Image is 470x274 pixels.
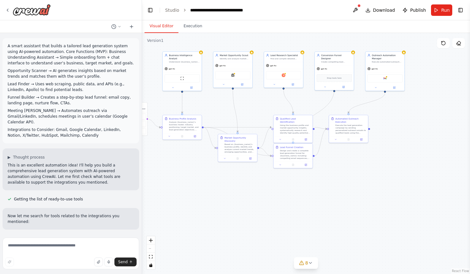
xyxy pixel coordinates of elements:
[347,93,387,113] g: Edge from d68576af-75c7-41cf-9471-b81908fc1211 to d285a191-0671-4dc5-aa8b-f066579a9f7b
[372,61,402,63] div: Execute automated outreach campaigns for {business_name} via email and manage meeting scheduling,...
[280,124,311,134] div: Using the business profile and market opportunity insights, systematically research and identify ...
[94,258,103,266] button: Upload files
[300,138,311,141] button: Open in side panel
[315,126,327,130] g: Edge from 8e5417e9-4a42-4637-bb4d-3f0bb830d723 to d285a191-0671-4dc5-aa8b-f066579a9f7b
[8,155,45,160] button: ▶Thought process
[147,236,155,269] div: React Flow controls
[169,54,200,60] div: Business Intelligence Analyst
[190,134,200,138] button: Open in side panel
[231,89,239,132] g: Edge from 08f3b4d2-8d40-4a41-a67a-108c78452a6f to 1bf16604-66ad-4ca3-9450-5a44eb5fec11
[224,143,255,153] div: Based on {business_name}'s business profile, identify and analyze current market trends, emerging...
[162,51,202,91] div: Business Intelligence AnalystUnderstand {business_name}'s business model, target market, industry...
[410,7,426,13] span: Publish
[400,4,428,16] button: Publish
[147,117,161,129] g: Edge from triggers to be8f7074-b559-42f0-a5f4-64f640a99ea7
[124,104,145,108] h3: Triggers
[373,7,395,13] span: Download
[169,68,175,70] span: gpt-4o
[145,20,178,33] button: Visual Editor
[363,4,398,16] button: Download
[280,117,311,123] div: Qualified Lead Identification
[109,23,124,30] button: Switch to previous chat
[365,51,405,91] div: Outreach Automation ManagerExecute automated outreach campaigns for {business_name} via email and...
[270,57,301,60] div: Find and compile detailed information about potential leads for {business_name}, including contac...
[259,146,272,157] g: Edge from 1bf16604-66ad-4ca3-9450-5a44eb5fec11 to 3f52cfa5-d435-4361-b746-f11b19584756
[335,85,353,89] button: Open in side panel
[233,82,251,86] button: Open in side panel
[335,117,366,123] div: Automated Outreach Execution
[8,95,134,106] p: Funnel Builder → Creates a step-by-step lead funnel: email copy, landing page, nurture flow, CTAs.
[14,197,83,202] span: Getting the list of ready-to-use tools
[13,155,45,160] span: Thought process
[147,38,164,43] div: Version 1
[300,163,311,167] button: Open in side panel
[8,162,134,185] p: This is an excellent automation idea! I'll help you build a comprehensive lead generation system ...
[356,138,367,141] button: Open in side panel
[282,89,295,113] g: Edge from a3c8e46e-a829-4113-9996-96493a3a964c to 8e5417e9-4a42-4637-bb4d-3f0bb830d723
[219,64,226,67] span: gpt-4o
[282,73,286,77] img: Hubspot
[13,4,51,16] img: Logo
[321,68,327,70] span: gpt-4o
[162,115,202,140] div: Business Profile AnalysisAnalyze {business_name}'s business model, industry positioning, target m...
[8,127,134,138] p: Integrations to Consider: Gmail, Google Calendar, LinkedIn, Notion, X/Twitter, HubSpot, Mailchimp...
[273,143,313,168] div: Lead Funnel CreationDesign and create a complete lead generation funnel for {business_name} inclu...
[220,54,250,57] div: Market Opportunity Scout
[169,117,196,120] div: Business Profile Analysis
[327,76,342,80] span: Drop tools here
[180,76,184,80] img: ScrapeWebsiteTool
[245,157,256,160] button: Open in side panel
[321,61,352,63] div: Create compelling lead generation funnels for {business_name}, including email sequences, landing...
[169,121,200,131] div: Analyze {business_name}'s business model, industry positioning, target market, and lead generatio...
[280,146,303,149] div: Lead Funnel Creation
[372,54,402,60] div: Outreach Automation Manager
[181,89,184,113] g: Edge from 6fdc9fdd-2658-4afc-ab26-086a087fa558 to be8f7074-b559-42f0-a5f4-64f640a99ea7
[305,260,308,266] span: 8
[383,76,387,80] img: Google gmail
[147,253,155,261] button: fit view
[342,138,355,141] button: No output available
[213,51,253,88] div: Market Opportunity ScoutIdentify and analyze market trends, opportunities, and potential customer...
[8,213,134,225] p: Now let me search for tools related to the integrations you mentioned:
[104,258,113,266] button: Click to speak your automation idea
[231,73,235,77] img: SpiderTool
[8,68,134,79] p: Opportunity Scanner → AI generates insights based on market trends and matches them with the user...
[431,4,452,16] button: Run
[5,258,14,266] button: Improve this prompt
[220,57,250,60] div: Identify and analyze market trends, opportunities, and potential customer segments for {business_...
[456,6,465,15] button: Show right sidebar
[204,126,216,149] g: Edge from be8f7074-b559-42f0-a5f4-64f640a99ea7 to 1bf16604-66ad-4ca3-9450-5a44eb5fec11
[146,6,155,15] button: Hide left sidebar
[280,149,311,160] div: Design and create a complete lead generation funnel for {business_name} including: compelling ema...
[115,102,147,136] div: TriggersNo triggers configured
[176,134,189,138] button: No output available
[270,64,276,67] span: gpt-4o
[8,108,134,125] p: Meeting [PERSON_NAME] → Automates outreach via Gmail/LinkedIn, schedules meetings in user’s calen...
[329,115,368,143] div: Automated Outreach ExecutionExecute the lead generation campaign by sending personalized outreach...
[8,43,134,66] p: A smart assistant that builds a tailored lead generation system using AI-powered automation. Core...
[273,115,313,143] div: Qualified Lead IdentificationUsing the business profile and market opportunity insights, systemat...
[183,86,201,89] button: Open in side panel
[270,54,301,57] div: Lead Research Specialist
[259,126,272,149] g: Edge from 1bf16604-66ad-4ca3-9450-5a44eb5fec11 to 8e5417e9-4a42-4637-bb4d-3f0bb830d723
[124,108,145,110] p: No triggers configured
[321,54,352,60] div: Conversion Funnel Designer
[8,155,10,160] span: ▶
[314,51,354,90] div: Conversion Funnel DesignerCreate compelling lead generation funnels for {business_name}, includin...
[178,20,207,33] button: Execution
[204,126,272,157] g: Edge from be8f7074-b559-42f0-a5f4-64f640a99ea7 to 3f52cfa5-d435-4361-b746-f11b19584756
[287,138,300,141] button: No output available
[126,23,137,30] button: Start a new chat
[287,163,300,167] button: No output available
[315,127,327,157] g: Edge from 3f52cfa5-d435-4361-b746-f11b19584756 to d285a191-0671-4dc5-aa8b-f066579a9f7b
[147,236,155,245] button: zoom in
[284,82,302,86] button: Open in side panel
[385,86,403,89] button: Open in side panel
[204,126,272,129] g: Edge from be8f7074-b559-42f0-a5f4-64f640a99ea7 to 8e5417e9-4a42-4637-bb4d-3f0bb830d723
[231,157,244,160] button: No output available
[371,68,378,70] span: gpt-4o
[294,257,318,269] button: 8
[335,124,366,134] div: Execute the lead generation campaign by sending personalized outreach emails to qualified leads u...
[452,269,469,273] a: React Flow attribution
[118,259,128,264] span: Send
